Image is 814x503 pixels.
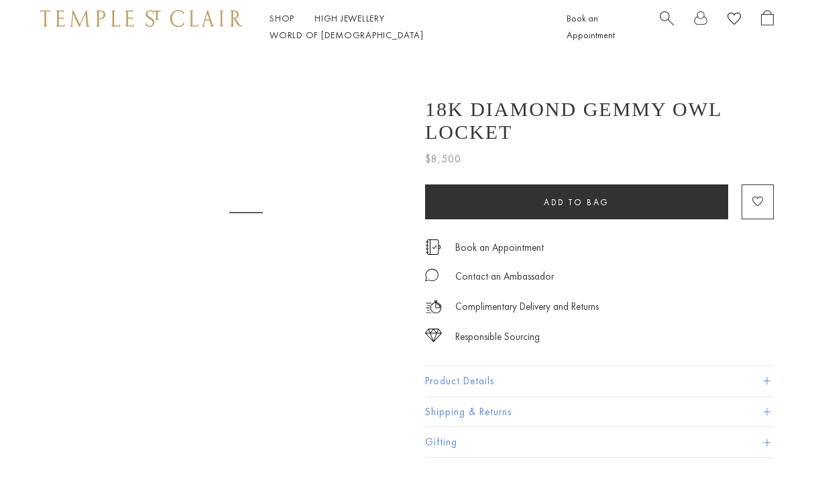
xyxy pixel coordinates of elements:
[425,427,774,457] button: Gifting
[425,366,774,396] button: Product Details
[455,298,599,315] p: Complimentary Delivery and Returns
[761,10,774,44] a: Open Shopping Bag
[425,268,439,282] img: MessageIcon-01_2.svg
[270,12,294,24] a: ShopShop
[660,10,674,44] a: Search
[314,12,385,24] a: High JewelleryHigh Jewellery
[425,329,442,342] img: icon_sourcing.svg
[455,329,540,345] div: Responsible Sourcing
[425,150,461,168] span: $8,500
[270,29,423,41] a: World of [DEMOGRAPHIC_DATA]World of [DEMOGRAPHIC_DATA]
[544,197,609,208] span: Add to bag
[567,12,615,41] a: Book an Appointment
[425,98,774,144] h1: 18K Diamond Gemmy Owl Locket
[40,10,243,26] img: Temple St. Clair
[425,184,728,219] button: Add to bag
[455,240,544,255] a: Book an Appointment
[455,268,554,285] div: Contact an Ambassador
[425,397,774,427] button: Shipping & Returns
[425,298,442,315] img: icon_delivery.svg
[425,239,441,255] img: icon_appointment.svg
[728,10,741,31] a: View Wishlist
[270,10,536,44] nav: Main navigation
